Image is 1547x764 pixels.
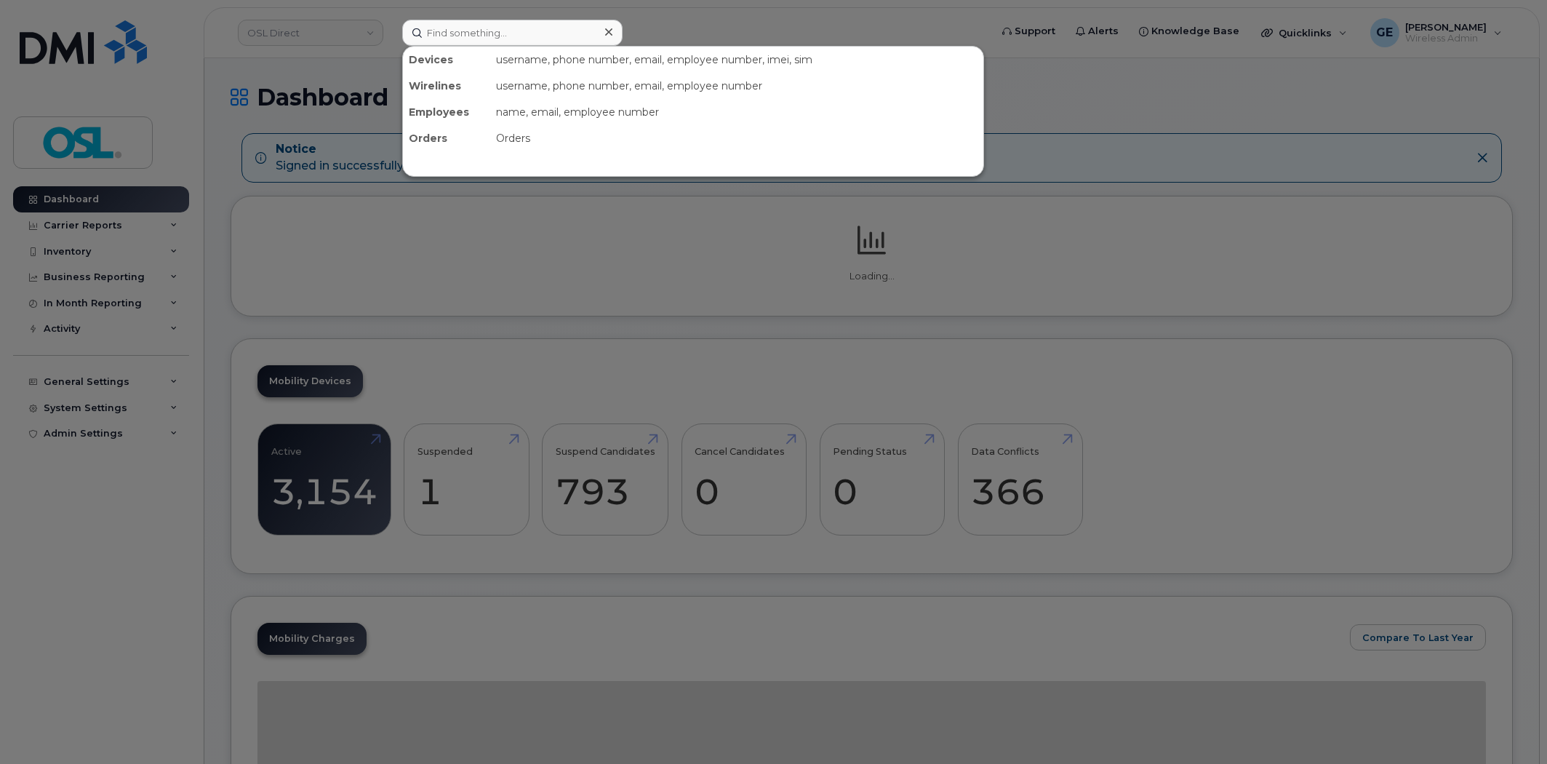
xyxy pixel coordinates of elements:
[403,47,490,73] div: Devices
[403,125,490,151] div: Orders
[490,99,983,125] div: name, email, employee number
[403,99,490,125] div: Employees
[403,73,490,99] div: Wirelines
[490,73,983,99] div: username, phone number, email, employee number
[490,47,983,73] div: username, phone number, email, employee number, imei, sim
[490,125,983,151] div: Orders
